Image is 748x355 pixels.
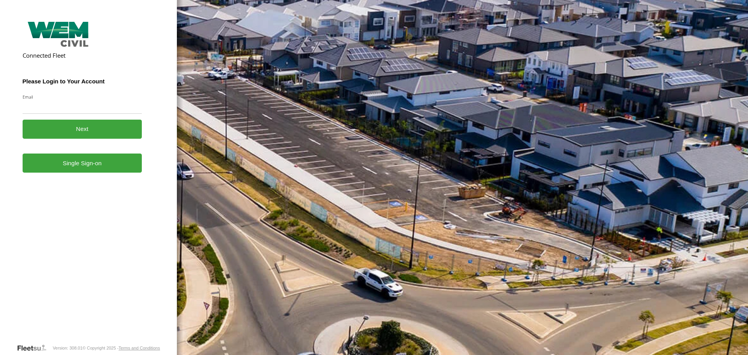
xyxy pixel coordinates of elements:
a: Terms and Conditions [118,346,160,350]
img: WEM [23,22,94,47]
button: Next [23,120,142,139]
label: Email [23,94,142,100]
div: Version: 308.01 [53,346,82,350]
a: Single Sign-on [23,154,142,173]
h2: Connected Fleet [23,51,142,59]
div: © Copyright 2025 - [83,346,160,350]
a: Visit our Website [17,344,53,352]
h3: Please Login to Your Account [23,78,142,85]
